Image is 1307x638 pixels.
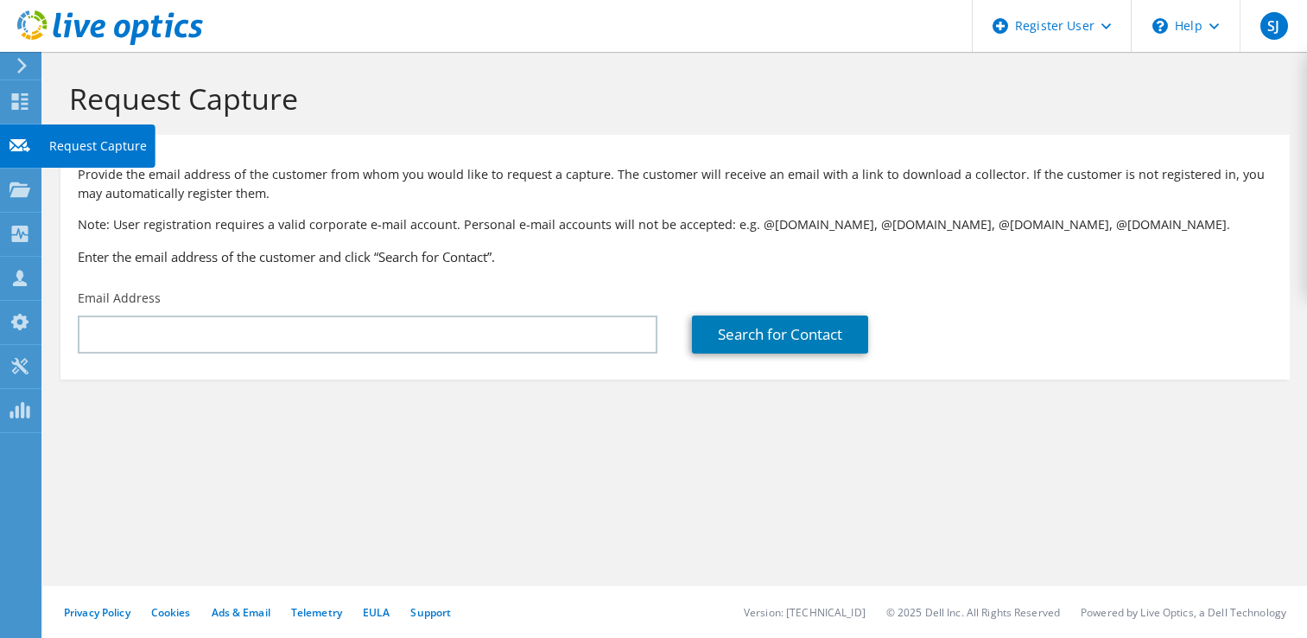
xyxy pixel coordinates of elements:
[1081,605,1286,620] li: Powered by Live Optics, a Dell Technology
[692,316,868,354] a: Search for Contact
[78,290,161,307] label: Email Address
[64,605,130,620] a: Privacy Policy
[291,605,342,620] a: Telemetry
[1260,12,1288,40] span: SJ
[212,605,270,620] a: Ads & Email
[1152,18,1168,34] svg: \n
[78,215,1272,234] p: Note: User registration requires a valid corporate e-mail account. Personal e-mail accounts will ...
[886,605,1060,620] li: © 2025 Dell Inc. All Rights Reserved
[410,605,451,620] a: Support
[78,165,1272,203] p: Provide the email address of the customer from whom you would like to request a capture. The cust...
[363,605,390,620] a: EULA
[78,247,1272,266] h3: Enter the email address of the customer and click “Search for Contact”.
[151,605,191,620] a: Cookies
[41,124,155,168] div: Request Capture
[744,605,866,620] li: Version: [TECHNICAL_ID]
[69,80,1272,117] h1: Request Capture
